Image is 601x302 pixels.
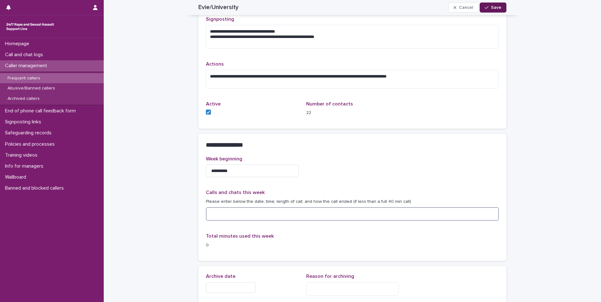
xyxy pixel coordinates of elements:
p: Training videos [3,152,42,158]
p: 0 [206,242,299,249]
button: Save [480,3,506,13]
span: Archive date [206,274,235,279]
span: Active [206,101,221,106]
p: Banned and blocked callers [3,185,69,191]
span: Total minutes used this week [206,234,274,239]
p: Info for managers [3,163,48,169]
p: Wallboard [3,174,31,180]
p: Policies and processes [3,141,60,147]
span: Signposting [206,17,234,22]
span: Calls and chats this week [206,190,265,195]
p: End of phone call feedback form [3,108,81,114]
p: Homepage [3,41,34,47]
p: Archived callers [3,96,45,101]
p: Signposting links [3,119,46,125]
span: Number of contacts [306,101,353,106]
span: Save [491,5,501,10]
span: Reason for archiving [306,274,354,279]
p: Abusive/Banned callers [3,86,60,91]
p: Please enter below the date; time; length of call; and how the call ended (if less than a full 40... [206,198,499,205]
span: Week beginning [206,156,242,161]
button: Cancel [448,3,478,13]
span: Actions [206,62,224,67]
p: 22 [306,110,399,116]
p: Call and chat logs [3,52,48,58]
span: Cancel [459,5,473,10]
img: rhQMoQhaT3yELyF149Cw [5,20,55,33]
p: Caller management [3,63,52,69]
p: Safeguarding records [3,130,57,136]
p: Frequent callers [3,76,45,81]
h2: Evie/University [198,4,239,11]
